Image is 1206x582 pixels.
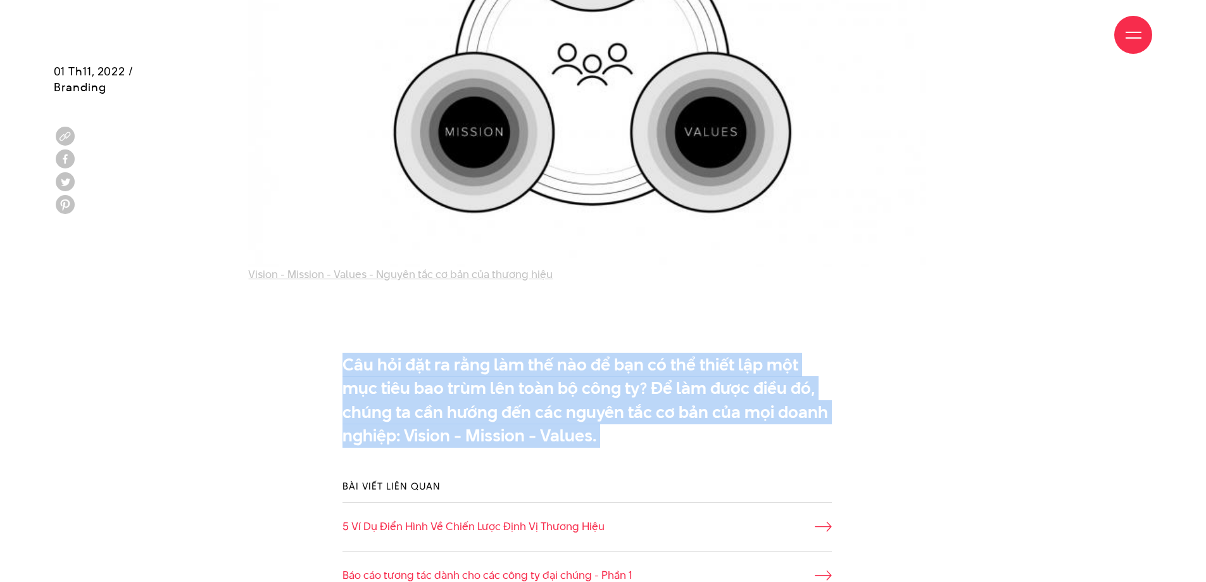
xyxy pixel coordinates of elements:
[248,267,553,282] a: Vision - Mission - Values - Nguyên tắc cơ bản của thương hiệu
[342,479,832,493] h3: Bài viết liên quan
[342,519,832,535] a: 5 Ví Dụ Điển Hình Về Chiến Lược Định Vị Thương Hiệu
[54,63,134,95] span: 01 Th11, 2022 / Branding
[342,353,832,448] p: Câu hỏi đặt ra rằng làm thế nào để bạn có thể thiết lập một mục tiêu bao trùm lên toàn bộ công ty...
